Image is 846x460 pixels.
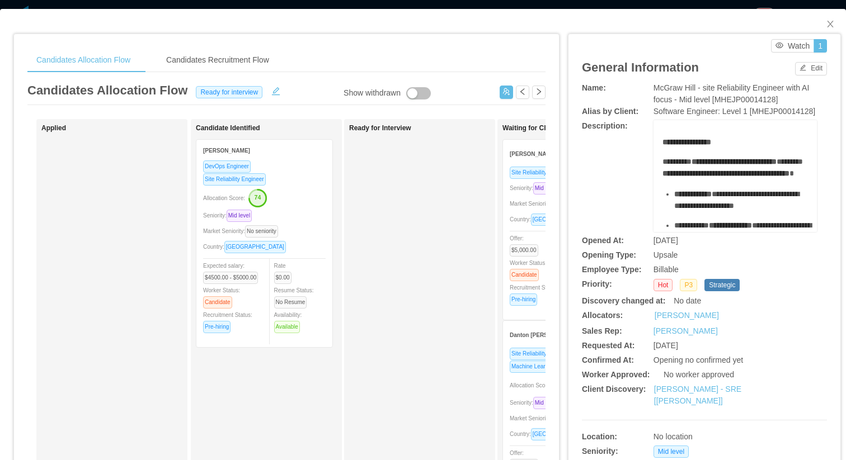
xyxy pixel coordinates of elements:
span: Site Reliability Engineer [510,348,572,360]
span: Candidate [510,269,539,281]
a: [PERSON_NAME] - SRE [[PERSON_NAME]] [654,385,741,405]
button: Close [815,9,846,40]
span: $4500.00 - $5000.00 [203,272,258,284]
span: Candidate [203,296,232,309]
text: 74 [255,194,261,201]
span: Upsale [654,250,678,259]
span: Software Engineer: Level 1 [MHEJP00014128] [654,107,816,116]
span: $5,000.00 [510,244,538,257]
span: Allocation Score: [203,195,245,201]
span: Pre-hiring [510,293,537,306]
b: Discovery changed at: [582,296,665,305]
b: Requested At: [582,341,634,350]
b: Opening Type: [582,250,636,259]
span: [DATE] [654,341,678,350]
button: icon: eyeWatch [771,39,814,53]
span: Country: [203,244,290,250]
span: Mid level [533,397,558,409]
span: Expected salary: [203,263,262,281]
span: [GEOGRAPHIC_DATA] [531,428,593,440]
span: Opening no confirmed yet [654,355,743,364]
span: Strategic [704,279,740,291]
h1: Waiting for Client Approval [502,124,659,132]
span: Market Seniority: [510,415,589,421]
div: No location [654,431,776,443]
b: Name: [582,83,606,92]
article: Candidates Allocation Flow [27,81,187,99]
span: Rate [274,263,296,281]
h1: Applied [41,124,198,132]
span: No worker approved [664,370,734,379]
span: DevOps Engineer [203,160,251,173]
strong: [PERSON_NAME] [203,148,250,154]
span: Mid level [227,210,252,222]
button: icon: editEdit [795,62,827,75]
article: General Information [582,58,699,77]
b: Opened At: [582,236,624,245]
b: Sales Rep: [582,326,622,335]
span: Offer: [510,235,543,253]
span: Worker Status: [510,260,547,278]
span: Seniority: [203,212,256,219]
span: [DATE] [654,236,678,245]
strong: [PERSON_NAME] Uyuni [PERSON_NAME] [510,149,622,158]
div: Candidates Recruitment Flow [157,48,278,73]
b: Description: [582,121,628,130]
span: [GEOGRAPHIC_DATA] [531,214,593,226]
span: Available [274,321,300,333]
a: [PERSON_NAME] [655,310,719,321]
span: Market Seniority: [203,228,283,234]
div: Show withdrawn [344,87,401,99]
span: Site Reliability Engineer [510,167,572,179]
span: P3 [680,279,697,291]
span: McGraw Hill - site Reliability Engineer with AI focus - Mid level [MHEJP00014128] [654,83,810,104]
span: Worker Status: [203,287,240,305]
span: Seniority: [510,400,563,406]
span: Market Seniority: [510,201,589,207]
span: Recruitment Status: [203,312,252,330]
span: Site Reliability Engineer [203,173,266,186]
span: Allocation Score: [510,382,552,388]
a: [PERSON_NAME] [654,326,718,335]
button: 1 [814,39,827,53]
span: Country: [510,431,597,437]
span: No seniority [245,225,278,238]
button: icon: left [516,86,529,99]
span: [GEOGRAPHIC_DATA] [224,241,286,253]
h1: Candidate Identified [196,124,352,132]
span: Mid level [533,182,558,195]
span: $0.00 [274,272,292,284]
span: Seniority: [510,185,563,191]
b: Seniority: [582,447,618,456]
span: Country: [510,216,597,222]
div: Candidates Allocation Flow [27,48,139,73]
strong: Danton [PERSON_NAME] [PERSON_NAME] [510,330,626,339]
span: Machine Learning Engineer [510,361,581,373]
span: No date [674,296,701,305]
span: Hot [654,279,673,291]
b: Priority: [582,279,612,288]
span: No Resume [274,296,307,309]
h1: Ready for Interview [349,124,506,132]
span: Ready for interview [196,86,262,98]
span: Pre-hiring [203,321,231,333]
b: Client Discovery: [582,385,646,393]
div: rdw-wrapper [654,120,817,232]
button: 74 [245,188,267,206]
b: Alias by Client: [582,107,638,116]
span: Billable [654,265,679,274]
span: Mid level [654,445,689,458]
b: Confirmed At: [582,355,634,364]
button: icon: edit [267,84,285,96]
span: Availability: [274,312,304,330]
span: Recruitment Status: [510,284,559,302]
b: Allocators: [582,311,623,320]
b: Worker Approved: [582,370,650,379]
b: Location: [582,432,617,441]
span: Resume Status: [274,287,314,305]
div: rdw-editor [662,136,809,248]
button: icon: usergroup-add [500,86,513,99]
i: icon: close [826,20,835,29]
b: Employee Type: [582,265,641,274]
button: icon: right [532,86,546,99]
